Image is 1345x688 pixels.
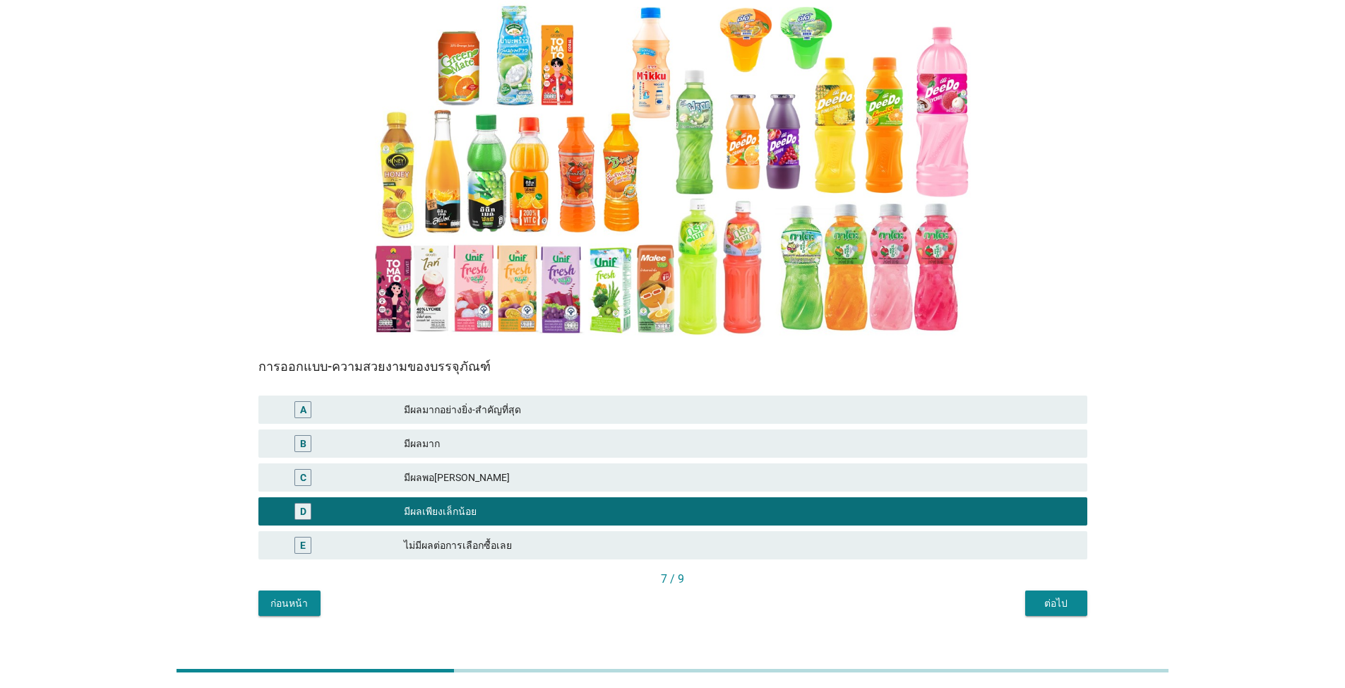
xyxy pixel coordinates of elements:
div: มีผลมากอย่างยิ่ง-สำคัญที่สุด [404,401,1076,418]
div: ไม่มีผลต่อการเลือกซื้อเลย [404,537,1076,554]
button: ต่อไป [1025,591,1087,616]
div: ต่อไป [1036,596,1076,611]
div: C [300,470,306,485]
div: มีผลมาก [404,435,1076,452]
div: A [300,403,306,417]
div: ก่อนหน้า [270,596,309,611]
div: 7 / 9 [258,571,1087,588]
div: E [300,538,306,553]
div: การออกแบบ-ความสวยงามของบรรจุภัณฑ์ [258,357,1087,376]
div: B [300,437,306,451]
div: มีผลพอ[PERSON_NAME] [404,469,1076,486]
div: D [300,504,306,519]
div: มีผลเพียงเล็กน้อย [404,503,1076,520]
button: ก่อนหน้า [258,591,321,616]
